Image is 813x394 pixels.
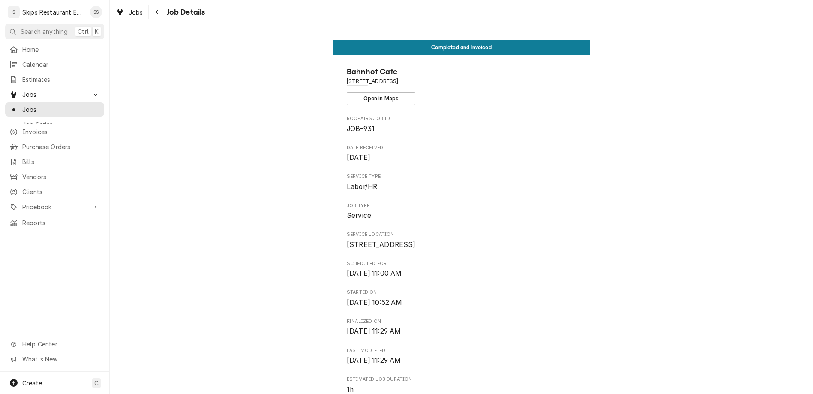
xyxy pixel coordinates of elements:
[90,6,102,18] div: SS
[347,125,375,133] span: JOB-931
[22,8,85,17] div: Skips Restaurant Equipment
[22,105,100,114] span: Jobs
[347,268,576,279] span: Scheduled For
[78,27,89,36] span: Ctrl
[5,87,104,102] a: Go to Jobs
[22,218,100,227] span: Reports
[347,347,576,366] div: Last Modified
[347,202,576,209] span: Job Type
[347,183,377,191] span: Labor/HR
[347,318,576,325] span: Finalized On
[129,8,143,17] span: Jobs
[21,27,68,36] span: Search anything
[333,40,590,55] div: Status
[5,24,104,39] button: Search anythingCtrlK
[347,355,576,366] span: Last Modified
[347,260,576,279] div: Scheduled For
[22,45,100,54] span: Home
[150,5,164,19] button: Navigate back
[347,115,576,134] div: Roopairs Job ID
[5,102,104,117] a: Jobs
[347,144,576,151] span: Date Received
[347,298,402,307] span: [DATE] 10:52 AM
[347,202,576,221] div: Job Type
[347,144,576,163] div: Date Received
[22,90,87,99] span: Jobs
[347,66,576,78] span: Name
[22,379,42,387] span: Create
[5,337,104,351] a: Go to Help Center
[22,75,100,84] span: Estimates
[5,72,104,87] a: Estimates
[347,385,354,394] span: 1h
[164,6,205,18] span: Job Details
[22,172,100,181] span: Vendors
[5,216,104,230] a: Reports
[347,289,576,307] div: Started On
[347,182,576,192] span: Service Type
[347,356,401,364] span: [DATE] 11:29 AM
[347,318,576,337] div: Finalized On
[347,231,576,250] div: Service Location
[95,27,99,36] span: K
[5,140,104,154] a: Purchase Orders
[22,340,99,349] span: Help Center
[347,153,576,163] span: Date Received
[347,115,576,122] span: Roopairs Job ID
[22,355,99,364] span: What's New
[347,347,576,354] span: Last Modified
[22,187,100,196] span: Clients
[5,125,104,139] a: Invoices
[5,170,104,184] a: Vendors
[22,60,100,69] span: Calendar
[22,127,100,136] span: Invoices
[347,260,576,267] span: Scheduled For
[90,6,102,18] div: Shan Skipper's Avatar
[347,66,576,105] div: Client Information
[5,155,104,169] a: Bills
[347,92,415,105] button: Open in Maps
[94,379,99,388] span: C
[347,211,576,221] span: Job Type
[347,173,576,180] span: Service Type
[347,231,576,238] span: Service Location
[347,327,401,335] span: [DATE] 11:29 AM
[347,298,576,308] span: Started On
[5,185,104,199] a: Clients
[112,5,147,19] a: Jobs
[347,153,370,162] span: [DATE]
[347,289,576,296] span: Started On
[347,173,576,192] div: Service Type
[22,202,87,211] span: Pricebook
[5,117,104,132] a: Job Series
[347,240,576,250] span: Service Location
[22,120,100,129] span: Job Series
[5,352,104,366] a: Go to What's New
[5,42,104,57] a: Home
[22,142,100,151] span: Purchase Orders
[22,157,100,166] span: Bills
[431,45,492,50] span: Completed and Invoiced
[347,124,576,134] span: Roopairs Job ID
[5,57,104,72] a: Calendar
[347,241,416,249] span: [STREET_ADDRESS]
[5,200,104,214] a: Go to Pricebook
[347,78,576,85] span: Address
[347,211,371,220] span: Service
[8,6,20,18] div: S
[347,269,402,277] span: [DATE] 11:00 AM
[347,376,576,383] span: Estimated Job Duration
[347,326,576,337] span: Finalized On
